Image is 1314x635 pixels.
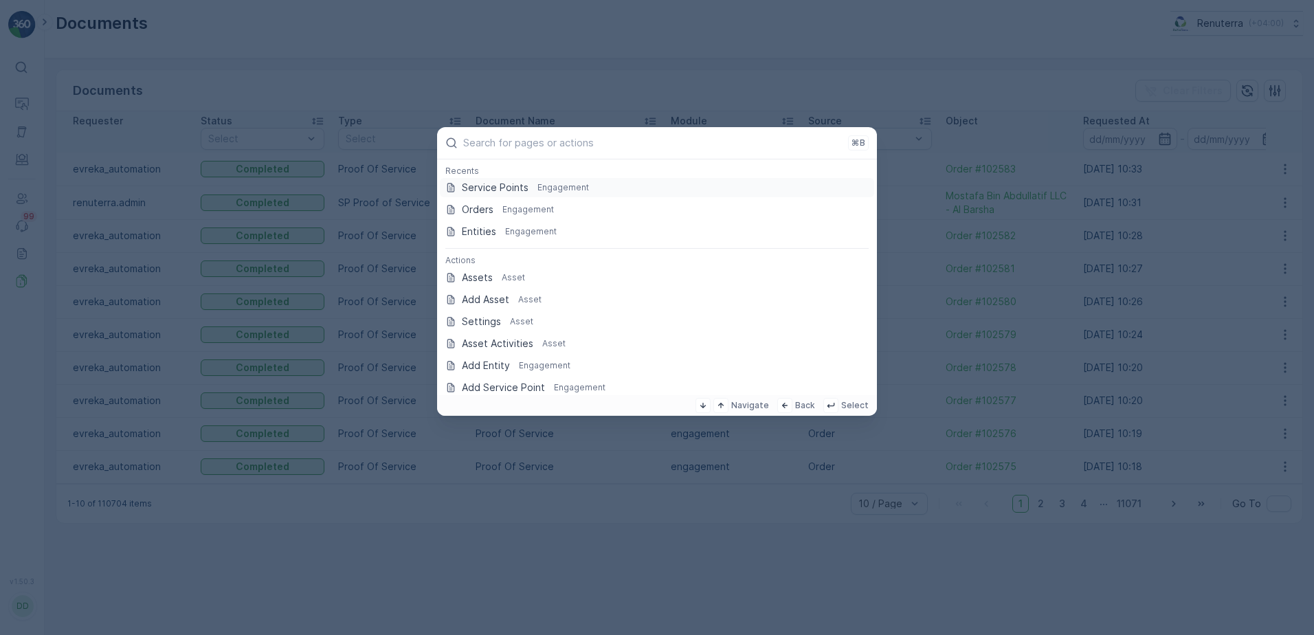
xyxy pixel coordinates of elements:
[731,400,769,411] p: Navigate
[462,203,493,216] p: Orders
[502,272,525,283] p: Asset
[851,137,865,148] p: ⌘B
[437,165,877,177] div: Recents
[542,338,566,349] p: Asset
[510,316,533,327] p: Asset
[462,359,510,372] p: Add Entity
[502,204,554,215] p: Engagement
[848,135,869,151] button: ⌘B
[462,271,493,285] p: Assets
[437,159,877,395] div: Search for pages or actions
[795,400,815,411] p: Back
[462,315,501,328] p: Settings
[462,381,545,394] p: Add Service Point
[437,254,877,267] div: Actions
[462,293,509,307] p: Add Asset
[537,182,589,193] p: Engagement
[462,337,533,350] p: Asset Activities
[554,382,605,393] p: Engagement
[841,400,869,411] p: Select
[462,225,496,238] p: Entities
[505,226,557,237] p: Engagement
[462,181,528,194] p: Service Points
[518,294,542,305] p: Asset
[463,137,843,148] input: Search for pages or actions
[519,360,570,371] p: Engagement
